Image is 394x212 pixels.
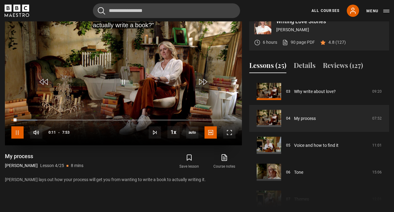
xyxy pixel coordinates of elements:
p: Lesson 4/25 [40,162,64,169]
div: Current quality: 720p [186,126,198,139]
button: Submit the search query [98,7,105,15]
button: Pause [11,126,24,139]
button: Lessons (25) [249,60,286,73]
p: [PERSON_NAME] lays out how your process will get you from wanting to write a book to actually wri... [5,177,242,183]
p: [PERSON_NAME] [276,27,384,33]
a: My process [294,115,316,122]
a: 90 page PDF [282,39,315,46]
button: Reviews (127) [323,60,363,73]
p: Writing Love Stories [276,19,384,24]
a: Tone [294,169,303,176]
input: Search [93,3,240,18]
button: Next Lesson [149,126,161,139]
button: Fullscreen [223,126,235,139]
svg: BBC Maestro [5,5,29,17]
span: 7:53 [62,127,70,138]
span: 0:11 [48,127,56,138]
button: Details [294,60,316,73]
button: Toggle navigation [366,8,389,14]
span: auto [186,126,198,139]
button: Captions [205,126,217,139]
a: All Courses [312,8,339,13]
p: [PERSON_NAME] [5,162,38,169]
a: Course notes [207,153,242,170]
button: Save lesson [172,153,207,170]
h1: My process [5,153,83,160]
button: Mute [30,126,42,139]
p: 4.8 (127) [328,39,346,46]
button: Playback Rate [167,126,180,138]
a: Voice and how to find it [294,142,339,149]
video-js: Video Player [5,12,242,145]
p: 8 mins [71,162,83,169]
p: 6 hours [263,39,277,46]
a: Why write about love? [294,88,336,95]
div: Progress Bar [11,120,235,121]
span: - [58,130,60,135]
